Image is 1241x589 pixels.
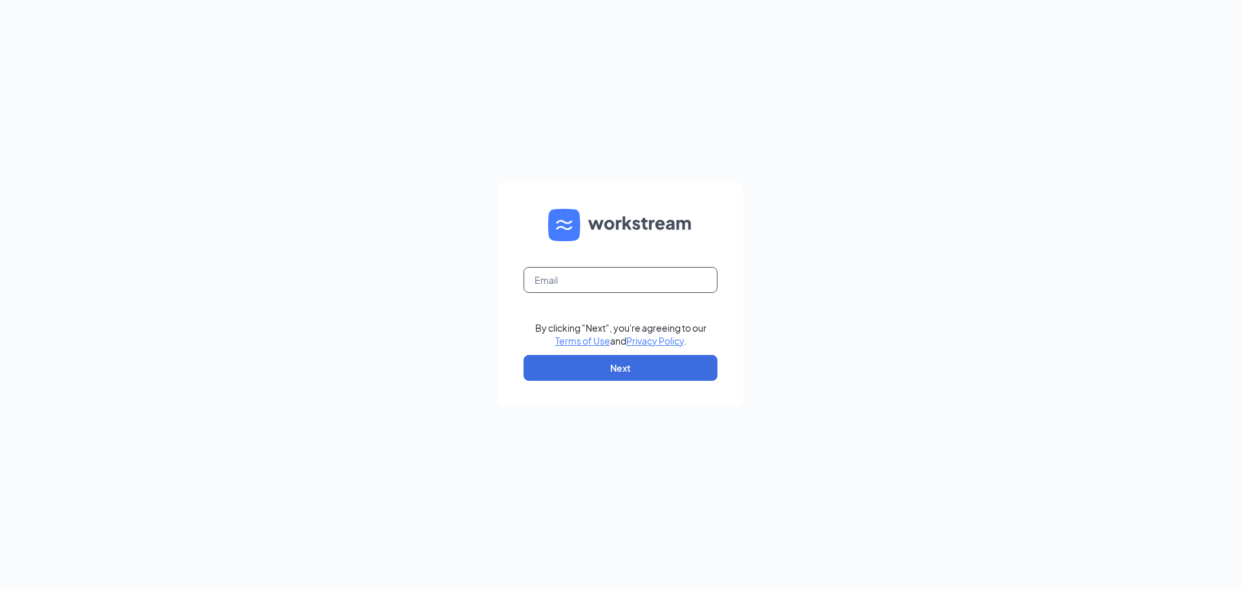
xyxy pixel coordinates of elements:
[626,335,684,347] a: Privacy Policy
[548,209,693,241] img: WS logo and Workstream text
[555,335,610,347] a: Terms of Use
[535,321,706,347] div: By clicking "Next", you're agreeing to our and .
[524,355,717,381] button: Next
[524,267,717,293] input: Email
